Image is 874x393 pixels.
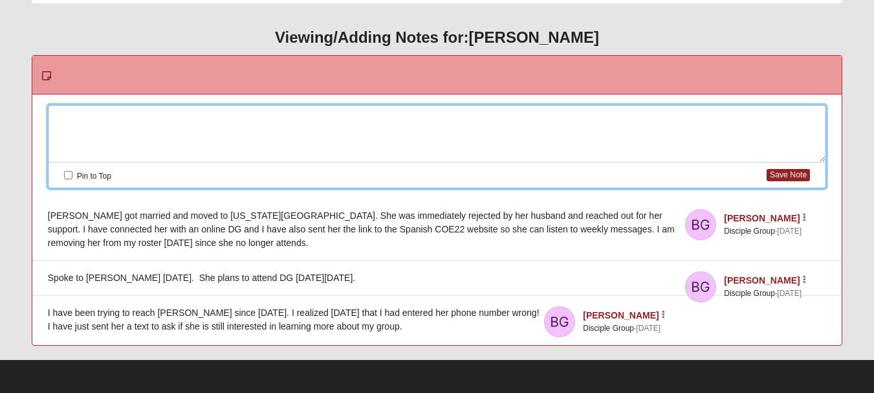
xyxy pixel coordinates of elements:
[636,324,661,333] time: March 28, 2024, 7:25 AM
[583,324,634,332] span: Disciple Group
[724,289,775,297] span: Disciple Group
[544,306,575,337] img: Becky Green
[724,227,775,235] span: Disciple Group
[48,271,826,285] div: Spoke to [PERSON_NAME] [DATE]. She plans to attend DG [DATE][DATE].
[685,271,716,302] img: Becky Green
[583,324,636,332] span: ·
[48,209,826,250] div: [PERSON_NAME] got married and moved to [US_STATE][GEOGRAPHIC_DATA]. She was immediately rejected ...
[583,310,659,320] a: [PERSON_NAME]
[77,172,111,181] span: Pin to Top
[48,306,826,333] div: I have been trying to reach [PERSON_NAME] since [DATE]. I realized [DATE] that I had entered her ...
[724,289,777,297] span: ·
[469,28,599,46] strong: [PERSON_NAME]
[777,225,802,237] a: [DATE]
[32,28,842,47] h3: Viewing/Adding Notes for:
[777,289,802,298] time: March 28, 2024, 3:46 PM
[767,169,810,181] button: Save Note
[636,322,661,334] a: [DATE]
[724,227,777,235] span: ·
[777,227,802,236] time: December 7, 2024, 9:14 AM
[685,209,716,240] img: Becky Green
[724,213,800,223] a: [PERSON_NAME]
[777,287,802,299] a: [DATE]
[724,275,800,286] a: [PERSON_NAME]
[64,171,72,179] input: Pin to Top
